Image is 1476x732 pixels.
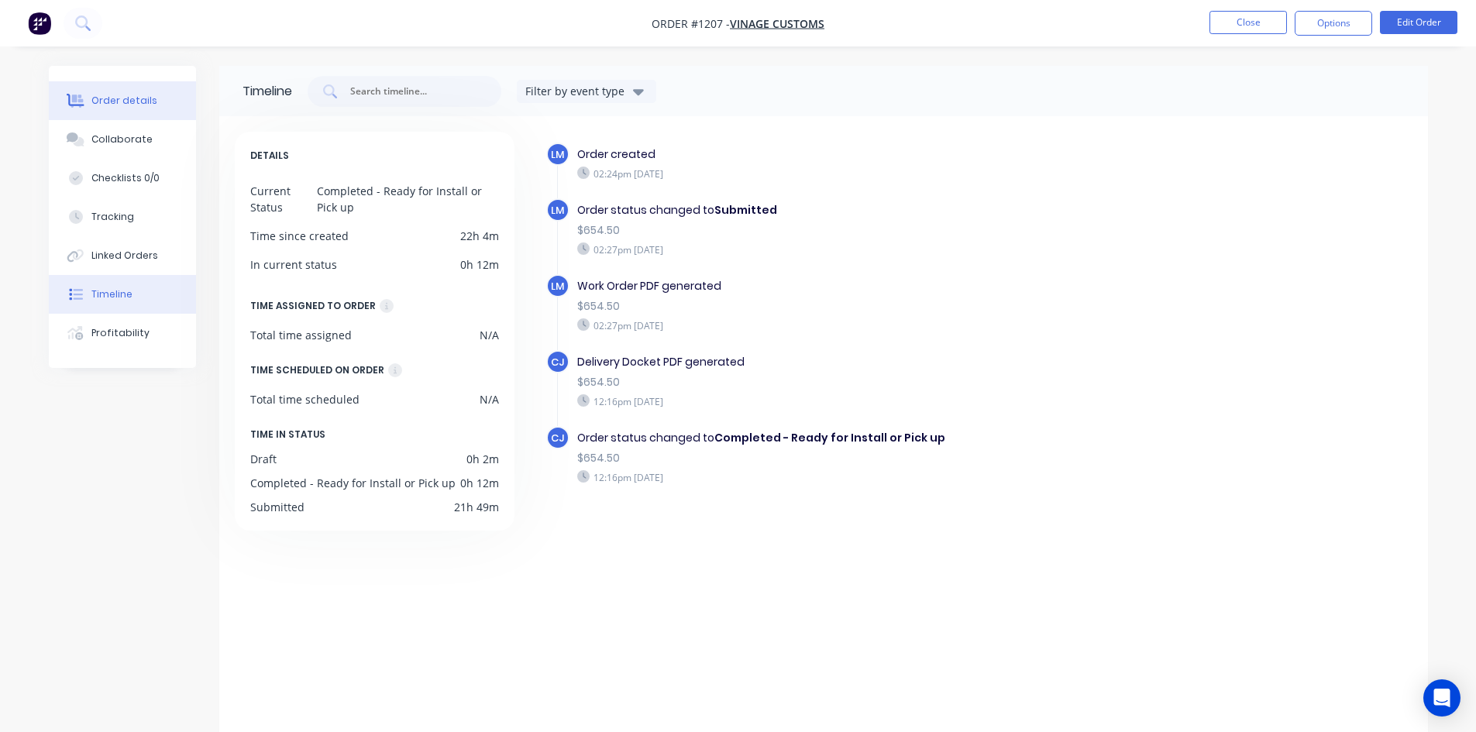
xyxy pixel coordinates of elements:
div: 02:27pm [DATE] [577,242,1113,256]
img: Factory [28,12,51,35]
span: Order #1207 - [652,16,730,31]
div: Checklists 0/0 [91,171,160,185]
div: Tracking [91,210,134,224]
div: $654.50 [577,222,1113,239]
div: Submitted [250,499,304,515]
span: TIME IN STATUS [250,426,325,443]
b: Completed - Ready for Install or Pick up [714,430,945,445]
div: Completed - Ready for Install or Pick up [250,475,456,491]
div: Completed - Ready for Install or Pick up [317,183,498,215]
div: Order status changed to [577,202,1113,218]
button: Checklists 0/0 [49,159,196,198]
div: 22h 4m [460,228,499,244]
div: N/A [480,327,499,343]
button: Linked Orders [49,236,196,275]
div: $654.50 [577,298,1113,314]
div: Work Order PDF generated [577,278,1113,294]
div: Time since created [250,228,349,244]
div: $654.50 [577,450,1113,466]
div: Linked Orders [91,249,158,263]
div: Draft [250,451,277,467]
button: Close [1209,11,1287,34]
button: Tracking [49,198,196,236]
div: $654.50 [577,374,1113,390]
div: 12:16pm [DATE] [577,394,1113,408]
div: TIME ASSIGNED TO ORDER [250,297,376,314]
div: Filter by event type [525,83,629,99]
span: LM [551,203,564,218]
span: CJ [551,431,564,445]
a: Vinage Customs [730,16,824,31]
button: Options [1295,11,1372,36]
span: LM [551,279,564,294]
div: Timeline [243,82,292,101]
button: Collaborate [49,120,196,159]
div: Delivery Docket PDF generated [577,354,1113,370]
div: 0h 12m [460,256,499,273]
div: 21h 49m [454,499,499,515]
div: Order status changed to [577,430,1113,446]
button: Filter by event type [517,80,656,103]
div: Total time assigned [250,327,352,343]
button: Order details [49,81,196,120]
div: Order created [577,146,1113,163]
div: 02:24pm [DATE] [577,167,1113,180]
input: Search timeline... [349,84,477,99]
div: 0h 2m [466,451,499,467]
div: Total time scheduled [250,391,360,407]
div: Current Status [250,183,318,215]
b: Submitted [714,202,777,218]
div: Order details [91,94,157,108]
div: 02:27pm [DATE] [577,318,1113,332]
div: 12:16pm [DATE] [577,470,1113,484]
button: Timeline [49,275,196,314]
span: CJ [551,355,564,369]
div: Open Intercom Messenger [1423,679,1461,717]
div: TIME SCHEDULED ON ORDER [250,362,384,379]
div: Collaborate [91,132,153,146]
div: In current status [250,256,337,273]
div: 0h 12m [460,475,499,491]
span: LM [551,147,564,162]
button: Profitability [49,314,196,352]
div: Timeline [91,287,132,301]
div: Profitability [91,326,150,340]
button: Edit Order [1380,11,1457,34]
div: N/A [480,391,499,407]
span: DETAILS [250,147,289,164]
